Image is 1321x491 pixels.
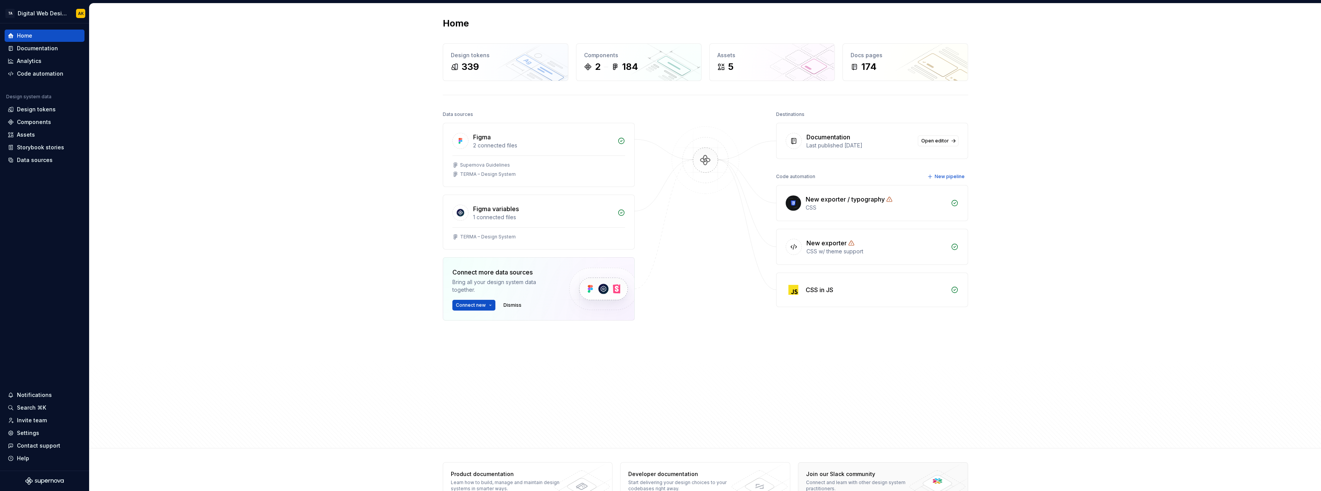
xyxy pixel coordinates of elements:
div: TERMA – Design System [460,171,516,177]
div: Figma [473,132,491,142]
span: Connect new [456,302,486,308]
a: Figma variables1 connected filesTERMA – Design System [443,195,635,250]
button: TADigital Web DesignAK [2,5,88,21]
div: Components [17,118,51,126]
a: Docs pages174 [843,43,968,81]
div: Contact support [17,442,60,450]
div: New exporter [806,238,847,248]
a: Open editor [918,136,958,146]
a: Documentation [5,42,84,55]
button: Search ⌘K [5,402,84,414]
div: Docs pages [851,51,960,59]
div: Home [17,32,32,40]
button: Contact support [5,440,84,452]
a: Settings [5,427,84,439]
div: Documentation [17,45,58,52]
a: Design tokens339 [443,43,568,81]
button: Connect new [452,300,495,311]
div: TERMA – Design System [460,234,516,240]
button: New pipeline [925,171,968,182]
div: AK [78,10,84,17]
div: Figma variables [473,204,519,213]
div: Search ⌘K [17,404,46,412]
div: Design system data [6,94,51,100]
div: 1 connected files [473,213,613,221]
a: Invite team [5,414,84,427]
div: 2 [595,61,601,73]
div: 5 [728,61,733,73]
div: Documentation [806,132,850,142]
div: Data sources [17,156,53,164]
div: Assets [17,131,35,139]
div: Supernova Guidelines [460,162,510,168]
span: Dismiss [503,302,521,308]
div: Digital Web Design [18,10,67,17]
div: Notifications [17,391,52,399]
span: New pipeline [935,174,965,180]
div: Analytics [17,57,41,65]
div: CSS [806,204,946,212]
div: New exporter / typography [806,195,885,204]
button: Dismiss [500,300,525,311]
button: Notifications [5,389,84,401]
a: Components [5,116,84,128]
div: Invite team [17,417,47,424]
div: 2 connected files [473,142,613,149]
a: Figma2 connected filesSupernova GuidelinesTERMA – Design System [443,123,635,187]
div: Product documentation [451,470,563,478]
div: Code automation [17,70,63,78]
div: Assets [717,51,827,59]
a: Assets [5,129,84,141]
div: Settings [17,429,39,437]
a: Components2184 [576,43,702,81]
div: Connect more data sources [452,268,556,277]
div: 174 [861,61,877,73]
svg: Supernova Logo [25,477,64,485]
a: Home [5,30,84,42]
div: Design tokens [451,51,560,59]
div: 184 [622,61,638,73]
a: Code automation [5,68,84,80]
div: Developer documentation [628,470,740,478]
span: Open editor [921,138,949,144]
div: CSS w/ theme support [806,248,946,255]
div: Destinations [776,109,805,120]
h2: Home [443,17,469,30]
a: Storybook stories [5,141,84,154]
div: Last published [DATE] [806,142,913,149]
div: Bring all your design system data together. [452,278,556,294]
div: Help [17,455,29,462]
div: Join our Slack community [806,470,918,478]
div: Code automation [776,171,815,182]
div: Data sources [443,109,473,120]
div: 339 [462,61,479,73]
button: Help [5,452,84,465]
div: Components [584,51,694,59]
a: Assets5 [709,43,835,81]
a: Design tokens [5,103,84,116]
div: TA [5,9,15,18]
div: Design tokens [17,106,56,113]
a: Data sources [5,154,84,166]
div: CSS in JS [806,285,833,294]
a: Analytics [5,55,84,67]
div: Storybook stories [17,144,64,151]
